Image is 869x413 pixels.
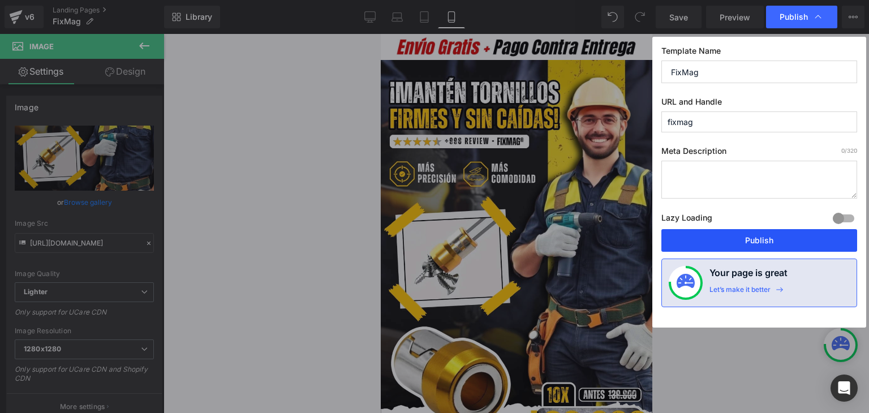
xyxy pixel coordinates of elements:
label: URL and Handle [661,97,857,111]
img: onboarding-status.svg [677,274,695,292]
label: Lazy Loading [661,210,712,229]
button: Publish [661,229,857,252]
label: Meta Description [661,146,857,161]
div: Open Intercom Messenger [831,375,858,402]
h4: Your page is great [709,266,788,285]
span: /320 [841,147,857,154]
label: Template Name [661,46,857,61]
span: 0 [841,147,845,154]
div: Let’s make it better [709,285,771,300]
span: Publish [780,12,808,22]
